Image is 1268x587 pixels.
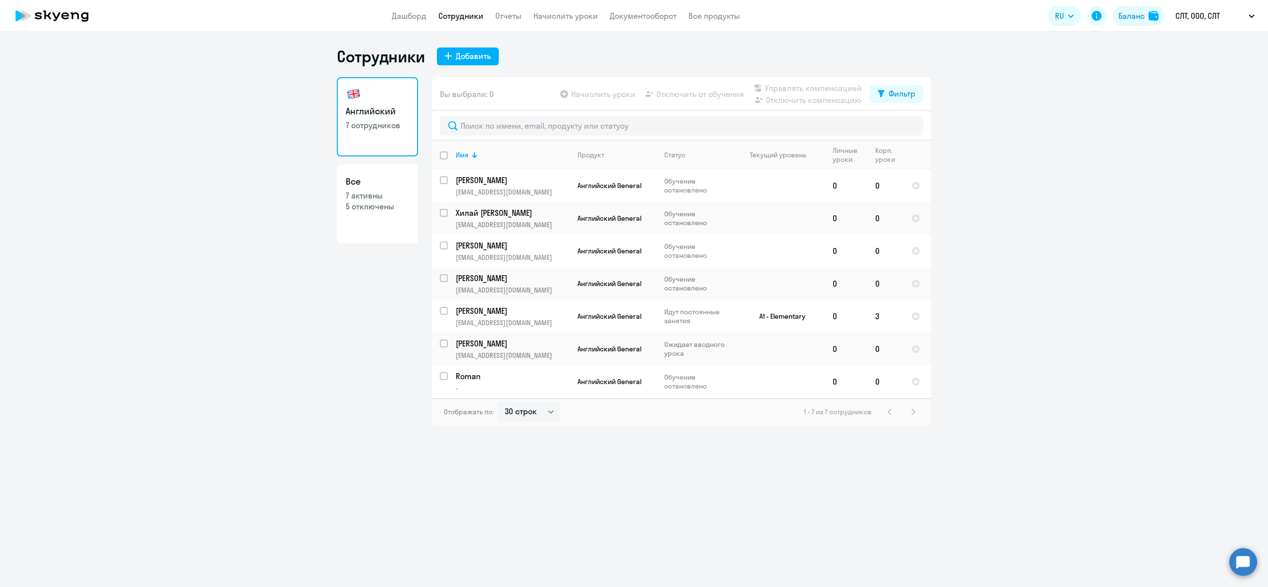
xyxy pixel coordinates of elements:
[610,11,677,21] a: Документооборот
[456,175,569,186] a: [PERSON_NAME]
[870,85,923,103] button: Фильтр
[578,312,641,321] span: Английский General
[688,11,740,21] a: Все продукты
[456,207,568,218] p: Хилай [PERSON_NAME]
[825,169,867,202] td: 0
[392,11,426,21] a: Дашборд
[456,150,569,159] div: Имя
[664,150,732,159] div: Статус
[456,371,569,382] a: Roman
[456,384,569,392] p: -
[1118,10,1145,22] div: Баланс
[825,365,867,398] td: 0
[750,150,806,159] div: Текущий уровень
[346,201,409,212] p: 5 отключены
[456,318,569,327] p: [EMAIL_ADDRESS][DOMAIN_NAME]
[1048,6,1081,26] button: RU
[867,300,903,333] td: 3
[578,181,641,190] span: Английский General
[578,377,641,386] span: Английский General
[733,300,825,333] td: A1 - Elementary
[456,371,568,382] p: Roman
[456,273,568,284] p: [PERSON_NAME]
[578,214,641,223] span: Английский General
[346,86,362,102] img: english
[456,50,491,62] div: Добавить
[664,373,732,391] p: Обучение остановлено
[867,169,903,202] td: 0
[456,305,568,316] p: [PERSON_NAME]
[346,190,409,201] p: 7 активны
[456,150,469,159] div: Имя
[1112,6,1164,26] button: Балансbalance
[664,307,732,325] p: Идут постоянные занятия
[337,164,418,244] a: Все7 активны5 отключены
[664,275,732,293] p: Обучение остановлено
[346,105,409,118] h3: Английский
[578,150,656,159] div: Продукт
[456,220,569,229] p: [EMAIL_ADDRESS][DOMAIN_NAME]
[825,267,867,300] td: 0
[825,300,867,333] td: 0
[456,273,569,284] a: [PERSON_NAME]
[1175,10,1220,22] p: СЛТ, ООО, СЛТ
[867,365,903,398] td: 0
[533,11,598,21] a: Начислить уроки
[833,146,867,164] div: Личные уроки
[337,47,425,66] h1: Сотрудники
[456,338,569,349] a: [PERSON_NAME]
[456,240,569,251] a: [PERSON_NAME]
[804,407,872,416] span: 1 - 7 из 7 сотрудников
[438,11,483,21] a: Сотрудники
[346,175,409,188] h3: Все
[437,48,499,65] button: Добавить
[456,188,569,196] p: [EMAIL_ADDRESS][DOMAIN_NAME]
[664,150,686,159] div: Статус
[337,77,418,156] a: Английский7 сотрудников
[346,120,409,131] p: 7 сотрудников
[456,207,569,218] a: Хилай [PERSON_NAME]
[664,340,732,358] p: Ожидает вводного урока
[875,146,903,164] div: Корп. уроки
[825,202,867,235] td: 0
[740,150,824,159] div: Текущий уровень
[833,146,858,164] div: Личные уроки
[889,88,915,99] div: Фильтр
[1170,4,1260,28] button: СЛТ, ООО, СЛТ
[578,279,641,288] span: Английский General
[456,175,568,186] p: [PERSON_NAME]
[664,242,732,260] p: Обучение остановлено
[1149,11,1159,21] img: balance
[867,267,903,300] td: 0
[664,209,732,227] p: Обучение остановлено
[495,11,522,21] a: Отчеты
[664,177,732,195] p: Обучение остановлено
[578,344,641,353] span: Английский General
[1055,10,1064,22] span: RU
[440,88,494,100] span: Вы выбрали: 0
[444,407,494,416] span: Отображать по:
[456,351,569,360] p: [EMAIL_ADDRESS][DOMAIN_NAME]
[867,333,903,365] td: 0
[456,286,569,294] p: [EMAIL_ADDRESS][DOMAIN_NAME]
[578,246,641,255] span: Английский General
[456,305,569,316] a: [PERSON_NAME]
[825,235,867,267] td: 0
[875,146,895,164] div: Корп. уроки
[456,240,568,251] p: [PERSON_NAME]
[578,150,604,159] div: Продукт
[867,235,903,267] td: 0
[440,116,923,136] input: Поиск по имени, email, продукту или статусу
[867,202,903,235] td: 0
[456,338,568,349] p: [PERSON_NAME]
[456,253,569,262] p: [EMAIL_ADDRESS][DOMAIN_NAME]
[825,333,867,365] td: 0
